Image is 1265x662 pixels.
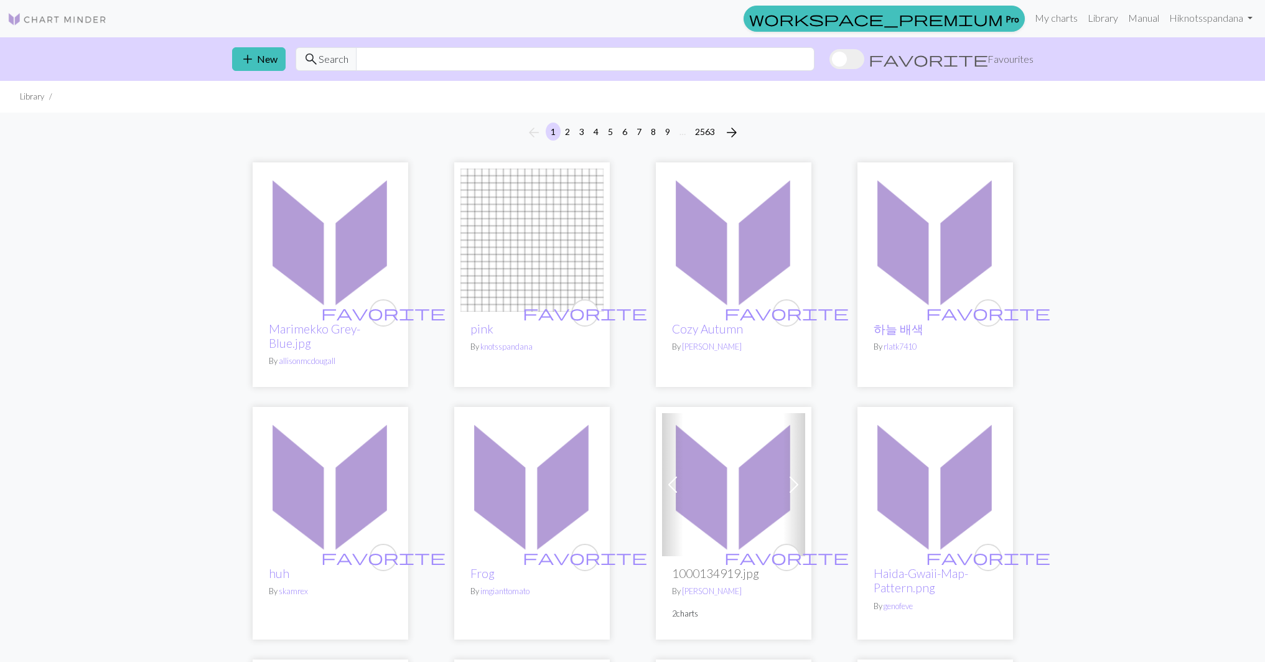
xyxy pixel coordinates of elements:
span: favorite [926,548,1050,567]
a: [PERSON_NAME] [682,586,742,596]
a: Cozy Autumn [672,322,743,336]
a: Marimekko Grey-Blue.jpg [269,322,360,350]
span: favorite [724,303,849,322]
h2: 1000134919.jpg [672,566,795,580]
p: By [874,600,997,612]
button: 2563 [690,123,720,141]
a: rlatk7410 [884,342,917,352]
a: genofeve [884,601,913,611]
i: favourite [321,545,446,570]
button: 6 [617,123,632,141]
li: Library [20,91,44,103]
a: Library [1083,6,1123,30]
i: favourite [926,545,1050,570]
a: Frog [470,566,495,580]
i: favourite [523,301,647,325]
button: favourite [370,299,397,327]
a: huh [269,566,289,580]
p: By [470,341,594,353]
button: New [232,47,286,71]
a: 하늘 배색 [874,322,923,336]
img: 1000134919.jpg [662,413,805,556]
i: favourite [926,301,1050,325]
a: 1000134919.jpg [662,477,805,489]
button: Next [719,123,744,142]
span: favorite [926,303,1050,322]
a: Pro [744,6,1025,32]
label: Show favourites [829,47,1034,71]
span: favorite [869,50,988,68]
a: pink [470,322,493,336]
span: arrow_forward [724,124,739,141]
button: 9 [660,123,675,141]
img: Haida-Gwaii-Map-Pattern.png [864,413,1007,556]
button: favourite [974,299,1002,327]
a: Marimekko Grey-Blue.jpg [259,233,402,245]
button: 7 [632,123,647,141]
a: Frog [460,477,604,489]
img: 하늘 배색 [864,169,1007,312]
a: Haida-Gwaii-Map-Pattern.png [864,477,1007,489]
span: favorite [523,548,647,567]
a: Haida-Gwaii-Map-Pattern.png [874,566,968,595]
i: favourite [523,545,647,570]
a: huh [259,477,402,489]
button: 1 [546,123,561,141]
a: [PERSON_NAME] [682,342,742,352]
button: favourite [773,299,800,327]
img: Logo [7,12,107,27]
span: favorite [321,303,446,322]
a: 하늘 배색 [864,233,1007,245]
button: favourite [773,544,800,571]
p: By [672,585,795,597]
img: pink [460,169,604,312]
a: skamrex [279,586,308,596]
i: Next [724,125,739,140]
a: Manual [1123,6,1164,30]
button: favourite [974,544,1002,571]
button: 3 [574,123,589,141]
span: favorite [523,303,647,322]
p: By [874,341,997,353]
span: Search [319,52,348,67]
button: 2 [560,123,575,141]
p: By [269,355,392,367]
span: favorite [724,548,849,567]
nav: Page navigation [521,123,744,142]
a: Cozy Autumn [662,233,805,245]
button: 5 [603,123,618,141]
a: allisonmcdougall [279,356,335,366]
span: workspace_premium [749,10,1003,27]
p: 2 charts [672,608,795,620]
button: favourite [571,299,599,327]
span: favorite [321,548,446,567]
i: favourite [724,545,849,570]
img: huh [259,413,402,556]
p: By [470,585,594,597]
img: Cozy Autumn [662,169,805,312]
p: By [672,341,795,353]
a: My charts [1030,6,1083,30]
img: Marimekko Grey-Blue.jpg [259,169,402,312]
button: favourite [370,544,397,571]
button: 8 [646,123,661,141]
a: Hiknotsspandana [1164,6,1258,30]
a: knotsspandana [480,342,533,352]
img: Frog [460,413,604,556]
span: Favourites [987,52,1034,67]
span: add [240,50,255,68]
i: favourite [724,301,849,325]
a: pink [460,233,604,245]
a: imgianttomato [480,586,530,596]
button: favourite [571,544,599,571]
i: favourite [321,301,446,325]
span: search [304,50,319,68]
button: 4 [589,123,604,141]
p: By [269,585,392,597]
